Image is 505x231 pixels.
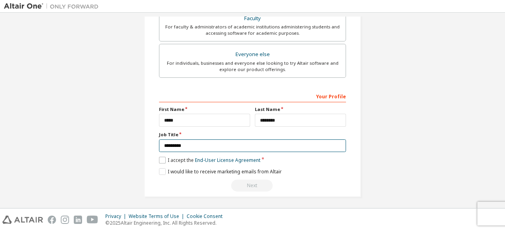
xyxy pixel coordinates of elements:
[159,131,346,138] label: Job Title
[164,13,341,24] div: Faculty
[159,90,346,102] div: Your Profile
[48,216,56,224] img: facebook.svg
[164,60,341,73] div: For individuals, businesses and everyone else looking to try Altair software and explore our prod...
[2,216,43,224] img: altair_logo.svg
[159,168,282,175] label: I would like to receive marketing emails from Altair
[105,213,129,220] div: Privacy
[61,216,69,224] img: instagram.svg
[187,213,227,220] div: Cookie Consent
[105,220,227,226] p: © 2025 Altair Engineering, Inc. All Rights Reserved.
[255,106,346,113] label: Last Name
[4,2,103,10] img: Altair One
[74,216,82,224] img: linkedin.svg
[164,24,341,36] div: For faculty & administrators of academic institutions administering students and accessing softwa...
[87,216,98,224] img: youtube.svg
[129,213,187,220] div: Website Terms of Use
[159,106,250,113] label: First Name
[159,180,346,192] div: Read and acccept EULA to continue
[195,157,260,163] a: End-User License Agreement
[159,157,260,163] label: I accept the
[164,49,341,60] div: Everyone else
